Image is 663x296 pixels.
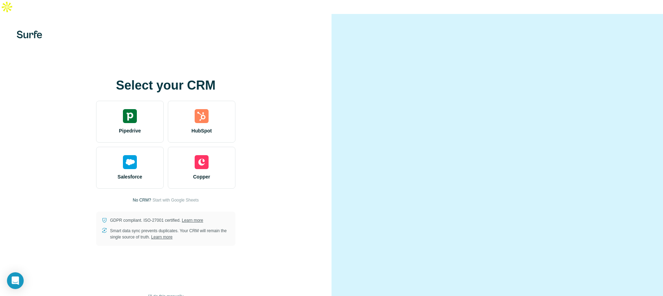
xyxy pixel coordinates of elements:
[151,235,172,240] a: Learn more
[182,218,203,223] a: Learn more
[110,228,230,240] p: Smart data sync prevents duplicates. Your CRM will remain the single source of truth.
[119,127,141,134] span: Pipedrive
[153,197,199,203] button: Start with Google Sheets
[123,109,137,123] img: pipedrive's logo
[192,127,212,134] span: HubSpot
[195,155,209,169] img: copper's logo
[123,155,137,169] img: salesforce's logo
[118,173,142,180] span: Salesforce
[7,272,24,289] div: Open Intercom Messenger
[193,173,210,180] span: Copper
[96,78,235,92] h1: Select your CRM
[133,197,151,203] p: No CRM?
[17,31,42,38] img: Surfe's logo
[110,217,203,223] p: GDPR compliant. ISO-27001 certified.
[195,109,209,123] img: hubspot's logo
